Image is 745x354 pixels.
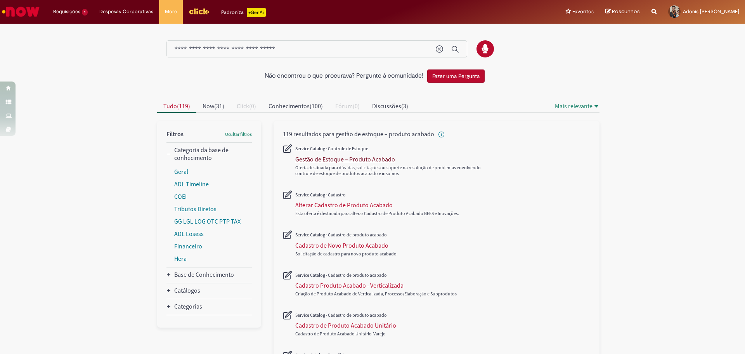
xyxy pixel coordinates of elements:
button: Fazer uma Pergunta [427,69,485,83]
p: +GenAi [247,8,266,17]
span: More [165,8,177,16]
span: Favoritos [572,8,594,16]
span: Despesas Corporativas [99,8,153,16]
img: click_logo_yellow_360x200.png [189,5,210,17]
span: 1 [82,9,88,16]
div: Padroniza [221,8,266,17]
span: Adonis [PERSON_NAME] [683,8,739,15]
h2: Não encontrou o que procurava? Pergunte à comunidade! [265,73,423,80]
span: Rascunhos [612,8,640,15]
img: ServiceNow [1,4,41,19]
span: Requisições [53,8,80,16]
a: Rascunhos [605,8,640,16]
